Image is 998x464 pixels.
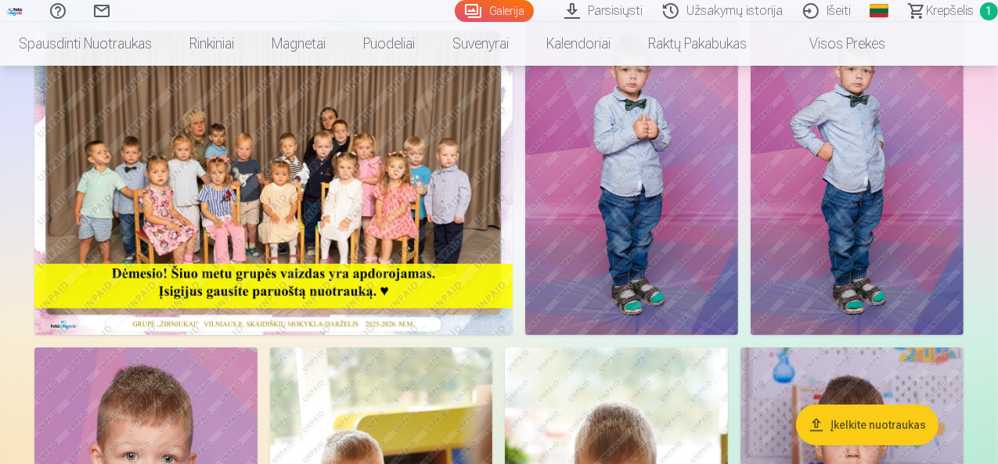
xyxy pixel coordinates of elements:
a: Kalendoriai [528,22,629,66]
span: Krepšelis [926,2,974,20]
img: /fa2 [6,6,23,16]
a: Magnetai [253,22,344,66]
a: Suvenyrai [434,22,528,66]
span: 1 [980,2,998,20]
button: Įkelkite nuotraukas [796,405,939,445]
a: Puodeliai [344,22,434,66]
a: Raktų pakabukas [629,22,766,66]
a: Visos prekės [766,22,904,66]
a: Rinkiniai [171,22,253,66]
